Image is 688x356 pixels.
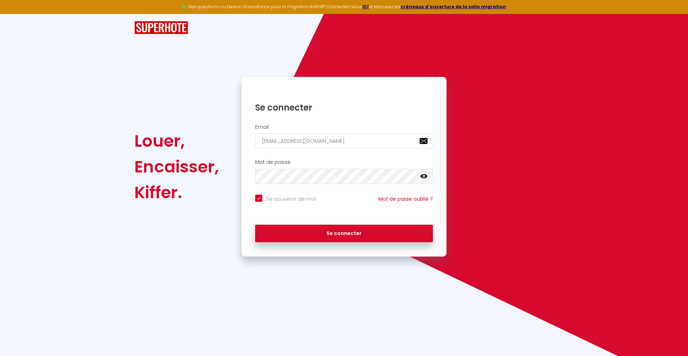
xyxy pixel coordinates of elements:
[134,180,219,205] div: Kiffer.
[401,4,506,10] a: créneaux d'ouverture de la salle migration
[255,225,433,243] button: Se connecter
[255,159,433,165] h2: Mot de passe
[378,195,433,203] a: Mot de passe oublié ?
[255,133,433,148] input: Ton Email
[255,102,433,113] h1: Se connecter
[362,4,369,10] a: ICI
[134,21,188,34] img: SuperHote logo
[255,124,433,130] h2: Email
[134,128,219,154] div: Louer,
[134,154,219,180] div: Encaisser,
